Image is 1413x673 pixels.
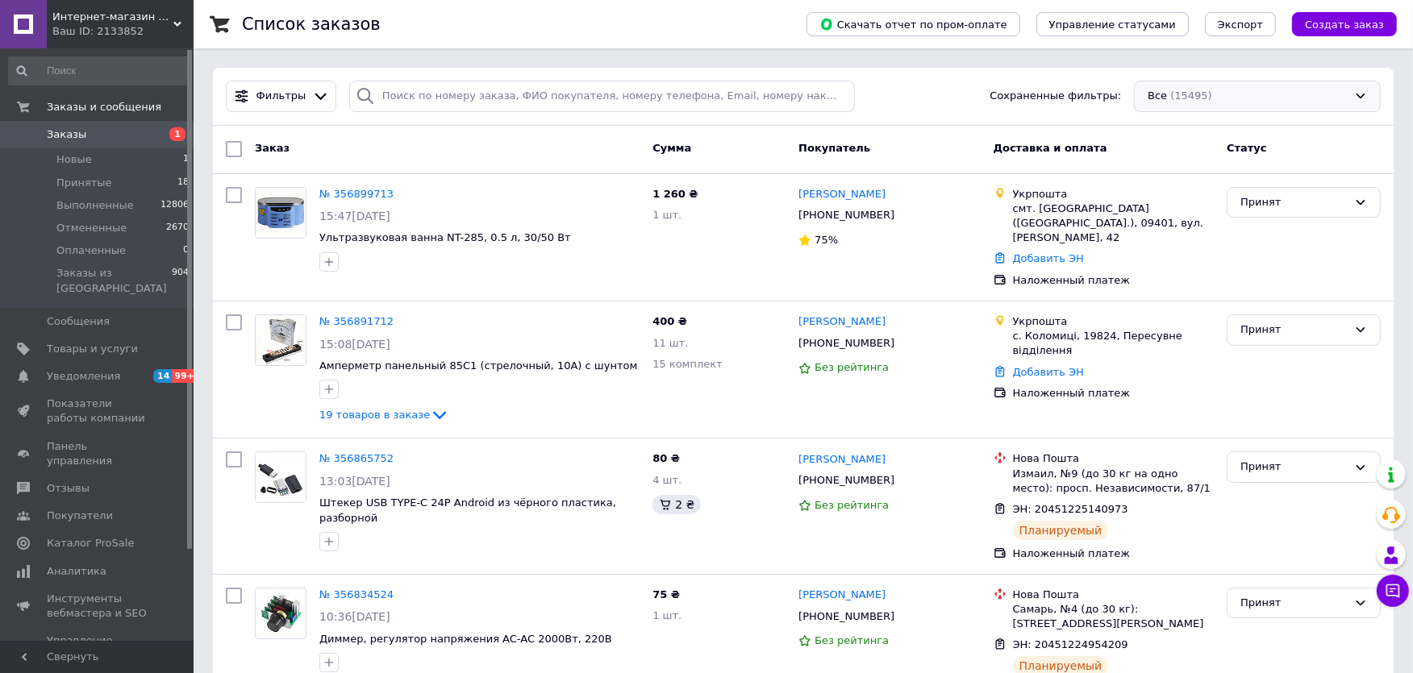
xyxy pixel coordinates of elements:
[319,452,394,464] a: № 356865752
[798,452,886,467] a: [PERSON_NAME]
[798,610,894,622] span: [PHONE_NUMBER]
[153,369,172,383] span: 14
[1013,329,1215,358] div: с. Коломиці, 19824, Пересувне відділення
[815,499,889,511] span: Без рейтинга
[1377,575,1409,607] button: Чат с покупателем
[1305,19,1384,31] span: Создать заказ
[652,495,701,514] div: 2 ₴
[56,152,92,167] span: Новые
[47,100,161,114] span: Заказы и сообщения
[255,588,306,639] a: Фото товару
[319,338,390,351] span: 15:08[DATE]
[183,243,189,258] span: 0
[319,610,390,623] span: 10:36[DATE]
[1013,201,1215,246] div: смт. [GEOGRAPHIC_DATA] ([GEOGRAPHIC_DATA].), 09401, вул. [PERSON_NAME], 42
[1013,252,1084,264] a: Добавить ЭН
[52,24,194,39] div: Ваш ID: 2133852
[177,176,189,190] span: 18
[1240,194,1348,211] div: Принят
[319,633,612,645] a: Диммер, регулятор напряжения AC-AC 2000Вт, 220В
[652,452,680,464] span: 80 ₴
[349,81,856,112] input: Поиск по номеру заказа, ФИО покупателя, номеру телефона, Email, номеру накладной
[255,187,306,239] a: Фото товару
[47,634,149,663] span: Управление сайтом
[319,359,637,372] span: Амперметр панельный 85C1 (стрелочный, 10A) с шунтом
[1036,12,1189,36] button: Управление статусами
[798,142,870,154] span: Покупатель
[47,564,106,579] span: Аналитика
[1170,89,1212,102] span: (15495)
[1240,322,1348,339] div: Принят
[815,361,889,373] span: Без рейтинга
[1276,18,1397,30] a: Создать заказ
[1205,12,1276,36] button: Экспорт
[1013,273,1215,288] div: Наложенный платеж
[990,89,1121,104] span: Сохраненные фильтры:
[1240,595,1348,612] div: Принят
[160,198,189,213] span: 12806
[256,592,306,634] img: Фото товару
[798,474,894,486] span: [PHONE_NUMBER]
[1013,503,1128,515] span: ЭН: 20451225140973
[652,337,688,349] span: 11 шт.
[255,314,306,366] a: Фото товару
[1013,588,1215,602] div: Нова Пошта
[1227,142,1267,154] span: Статус
[1218,19,1263,31] span: Экспорт
[1013,187,1215,201] div: Укрпошта
[56,243,126,258] span: Оплаченные
[56,198,134,213] span: Выполненные
[47,314,110,329] span: Сообщения
[1240,459,1348,476] div: Принят
[255,142,290,154] span: Заказ
[256,452,306,502] img: Фото товару
[1013,386,1215,401] div: Наложенный платеж
[1292,12,1397,36] button: Создать заказ
[319,188,394,200] a: № 356899713
[56,266,172,295] span: Заказы из [GEOGRAPHIC_DATA]
[798,314,886,330] a: [PERSON_NAME]
[652,474,681,486] span: 4 шт.
[1013,602,1215,631] div: Самарь, №4 (до 30 кг): [STREET_ADDRESS][PERSON_NAME]
[1148,89,1167,104] span: Все
[319,231,571,243] span: Ультразвуковая ванна NT-285, 0.5 л, 30/50 Вт
[319,315,394,327] a: № 356891712
[47,592,149,621] span: Инструменты вебмастера и SEO
[256,315,306,365] img: Фото товару
[652,209,681,221] span: 1 шт.
[798,187,886,202] a: [PERSON_NAME]
[1049,19,1176,31] span: Управление статусами
[652,588,680,600] span: 75 ₴
[172,266,189,295] span: 904
[319,409,430,421] span: 19 товаров в заказе
[56,176,112,190] span: Принятые
[798,337,894,349] span: [PHONE_NUMBER]
[319,409,449,421] a: 19 товаров в заказе
[52,10,173,24] span: Интернет-магазин «RadioBox»
[169,127,185,141] span: 1
[319,588,394,600] a: № 356834524
[183,152,189,167] span: 1
[319,496,616,524] span: Штекер USB TYPE-C 24P Android из чёрного пластика, разборной
[994,142,1107,154] span: Доставка и оплата
[1013,366,1084,378] a: Добавить ЭН
[652,609,681,621] span: 1 шт.
[815,234,838,246] span: 75%
[47,439,149,468] span: Панель управления
[319,475,390,488] span: 13:03[DATE]
[172,369,198,383] span: 99+
[242,15,381,34] h1: Список заказов
[256,89,306,104] span: Фильтры
[47,342,138,356] span: Товары и услуги
[652,315,687,327] span: 400 ₴
[47,127,86,142] span: Заказы
[819,17,1007,31] span: Скачать отчет по пром-оплате
[56,221,127,235] span: Отмененные
[1013,467,1215,496] div: Измаил, №9 (до 30 кг на одно место): просп. Независимости, 87/1
[815,634,889,646] span: Без рейтинга
[1013,546,1215,561] div: Наложенный платеж
[47,369,120,384] span: Уведомления
[47,509,113,523] span: Покупатели
[1013,638,1128,650] span: ЭН: 20451224954209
